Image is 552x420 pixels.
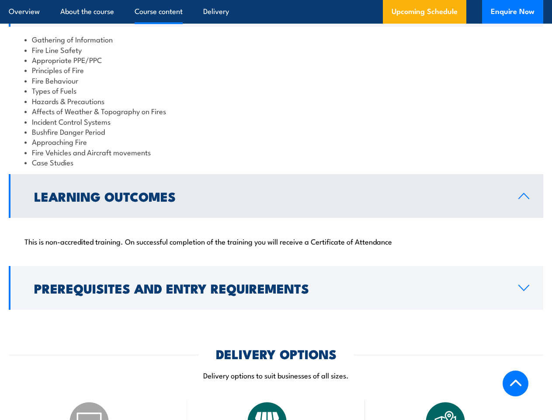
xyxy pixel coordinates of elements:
p: This is non-accredited training. On successful completion of the training you will receive a Cert... [24,237,528,245]
h2: DELIVERY OPTIONS [216,348,337,359]
li: Affects of Weather & Topography on Fires [24,106,528,116]
li: Incident Control Systems [24,116,528,126]
h2: Learning Outcomes [34,190,504,202]
li: Hazards & Precautions [24,96,528,106]
h2: Prerequisites and Entry Requirements [34,282,504,294]
li: Principles of Fire [24,65,528,75]
li: Case Studies [24,157,528,167]
li: Fire Behaviour [24,75,528,85]
li: Bushfire Danger Period [24,126,528,136]
a: Learning Outcomes [9,174,543,218]
li: Types of Fuels [24,85,528,95]
li: Fire Vehicles and Aircraft movements [24,147,528,157]
p: Delivery options to suit businesses of all sizes. [9,370,543,380]
li: Appropriate PPE/PPC [24,55,528,65]
li: Gathering of Information [24,34,528,44]
li: Fire Line Safety [24,45,528,55]
a: Prerequisites and Entry Requirements [9,266,543,310]
li: Approaching Fire [24,136,528,147]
